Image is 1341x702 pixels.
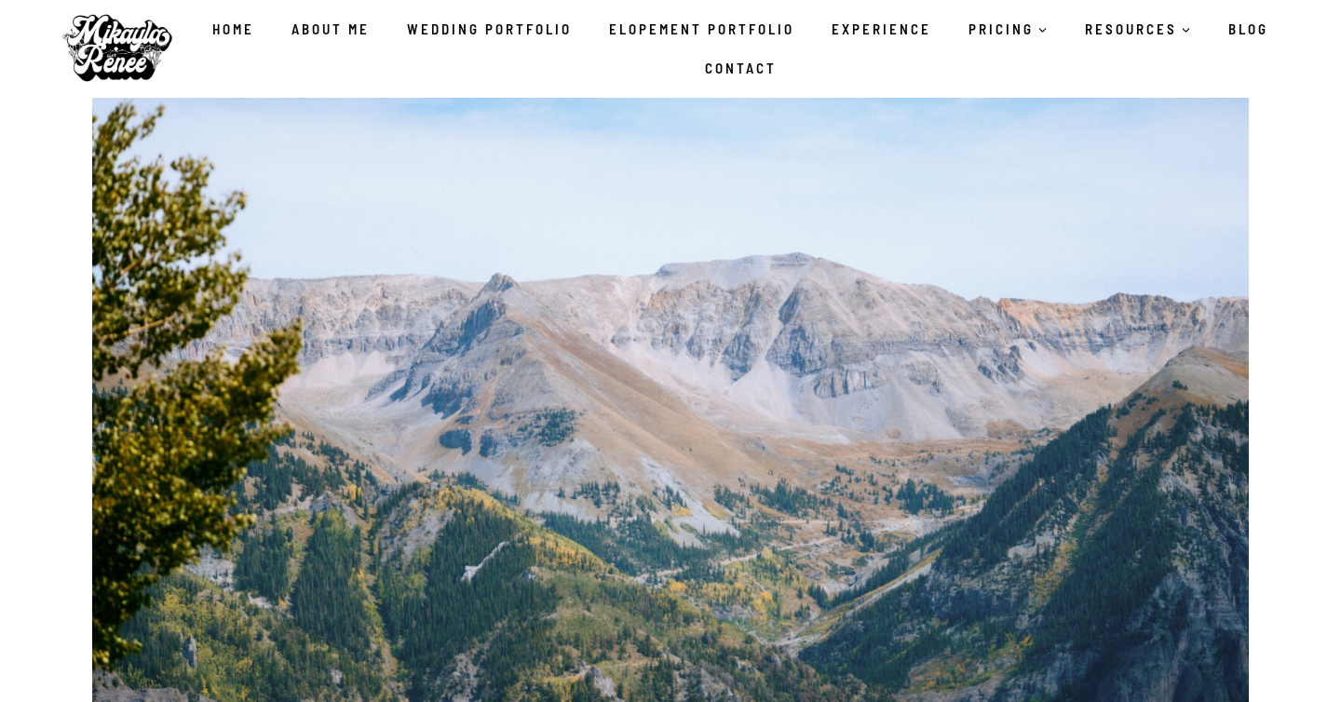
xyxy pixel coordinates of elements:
[1085,18,1191,40] span: RESOURCES
[1066,9,1210,48] a: RESOURCES
[195,9,274,48] a: Home
[1210,9,1287,48] a: Blog
[187,9,1294,88] nav: Primary Navigation
[590,9,813,48] a: Elopement Portfolio
[968,18,1048,40] span: PRICING
[388,9,590,48] a: Wedding Portfolio
[950,9,1066,48] a: PRICING
[813,9,950,48] a: Experience
[686,48,795,88] a: Contact
[273,9,388,48] a: About Me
